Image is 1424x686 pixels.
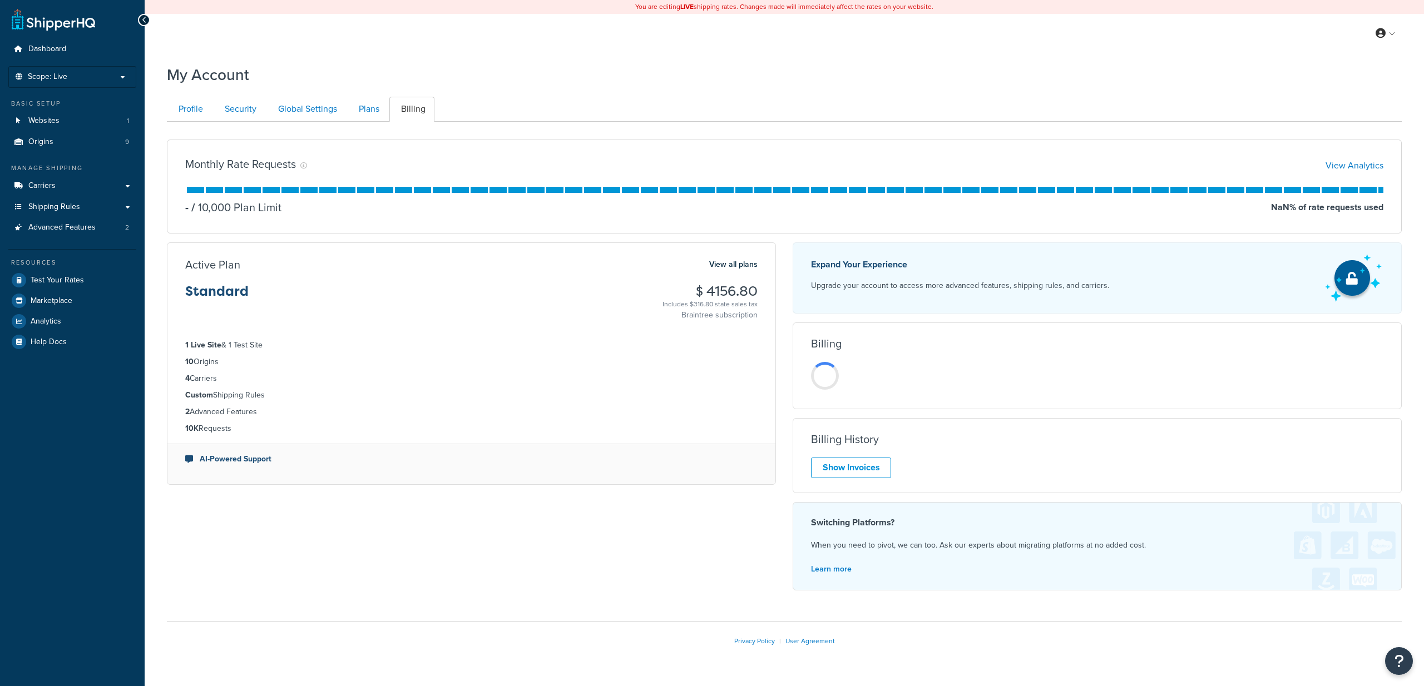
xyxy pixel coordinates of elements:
[185,356,194,367] strong: 10
[662,284,758,299] h3: $ 4156.80
[8,111,136,131] a: Websites 1
[8,132,136,152] a: Origins 9
[8,258,136,267] div: Resources
[811,516,1383,529] h4: Switching Platforms?
[28,223,96,232] span: Advanced Features
[185,406,190,417] strong: 2
[347,97,388,122] a: Plans
[8,176,136,196] a: Carriers
[28,137,53,147] span: Origins
[811,538,1383,553] p: When you need to pivot, we can too. Ask our experts about migrating platforms at no added cost.
[28,72,67,82] span: Scope: Live
[8,132,136,152] li: Origins
[28,116,60,126] span: Websites
[191,199,195,216] span: /
[31,296,72,306] span: Marketplace
[8,39,136,59] a: Dashboard
[125,137,129,147] span: 9
[125,223,129,232] span: 2
[8,217,136,238] a: Advanced Features 2
[28,202,80,212] span: Shipping Rules
[185,356,758,368] li: Origins
[811,433,879,445] h3: Billing History
[8,163,136,173] div: Manage Shipping
[185,158,296,170] h3: Monthly Rate Requests
[31,337,67,347] span: Help Docs
[811,563,852,575] a: Learn more
[793,242,1402,314] a: Expand Your Experience Upgrade your account to access more advanced features, shipping rules, and...
[185,453,758,465] li: AI-Powered Support
[185,406,758,418] li: Advanced Features
[189,200,281,215] p: 10,000 Plan Limit
[8,270,136,290] a: Test Your Rates
[12,8,95,31] a: ShipperHQ Home
[28,181,56,191] span: Carriers
[28,44,66,54] span: Dashboard
[1385,647,1413,675] button: Open Resource Center
[8,197,136,217] a: Shipping Rules
[185,200,189,215] p: -
[185,339,221,351] strong: 1 Live Site
[185,422,199,434] strong: 10K
[185,422,758,435] li: Requests
[8,291,136,311] a: Marketplace
[1271,200,1383,215] p: NaN % of rate requests used
[8,217,136,238] li: Advanced Features
[185,339,758,351] li: & 1 Test Site
[167,64,249,86] h1: My Account
[389,97,434,122] a: Billing
[734,636,775,646] a: Privacy Policy
[662,310,758,321] p: Braintree subscription
[811,257,1109,272] p: Expand Your Experience
[8,332,136,352] a: Help Docs
[709,257,758,272] a: View all plans
[8,111,136,131] li: Websites
[1326,159,1383,172] a: View Analytics
[167,97,212,122] a: Profile
[811,337,842,350] h3: Billing
[185,284,249,307] h3: Standard
[811,278,1109,294] p: Upgrade your account to access more advanced features, shipping rules, and carriers.
[8,311,136,331] a: Analytics
[785,636,835,646] a: User Agreement
[185,389,213,401] strong: Custom
[185,259,240,271] h3: Active Plan
[127,116,129,126] span: 1
[811,458,891,478] a: Show Invoices
[31,276,84,285] span: Test Your Rates
[662,299,758,310] div: Includes $316.80 state sales tax
[680,2,694,12] b: LIVE
[8,99,136,108] div: Basic Setup
[213,97,265,122] a: Security
[185,389,758,401] li: Shipping Rules
[779,636,781,646] span: |
[266,97,346,122] a: Global Settings
[185,372,190,384] strong: 4
[185,372,758,385] li: Carriers
[31,317,61,326] span: Analytics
